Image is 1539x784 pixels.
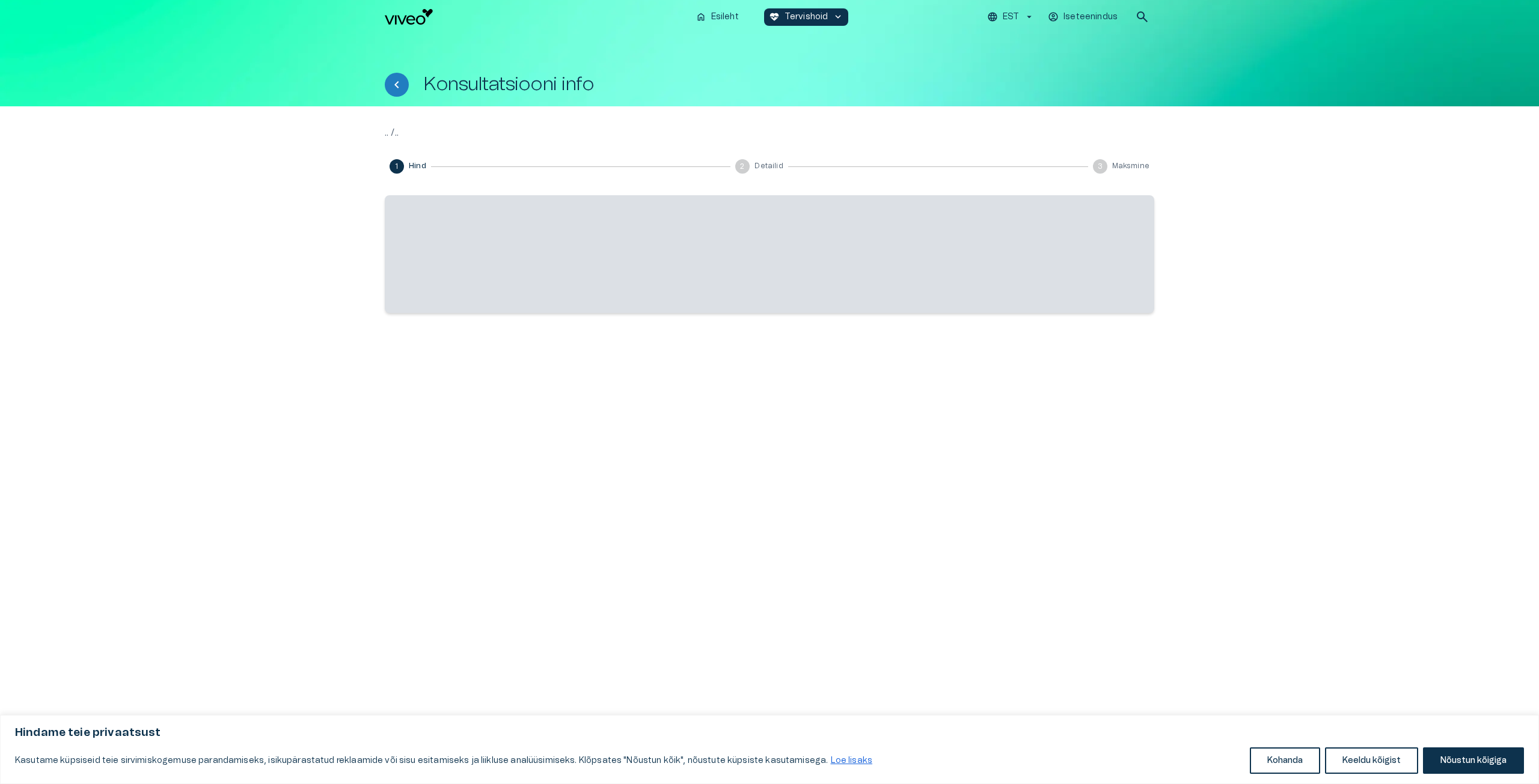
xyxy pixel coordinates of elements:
[423,74,594,95] h1: Konsultatsiooni info
[1098,163,1103,170] text: 3
[385,195,1154,313] span: ‌
[1135,10,1149,24] span: search
[785,11,828,23] p: Tervishoid
[754,161,783,171] span: Detailid
[764,8,849,26] button: ecg_heartTervishoidkeyboard_arrow_down
[711,11,739,23] p: Esileht
[830,756,874,765] a: Loe lisaks
[1046,8,1121,26] button: Iseteenindus
[741,163,745,170] text: 2
[1423,747,1524,774] button: Nõustun kõigiga
[385,126,1154,140] p: .. / ..
[15,753,873,768] p: Kasutame küpsiseid teie sirvimiskogemuse parandamiseks, isikupärastatud reklaamide või sisu esita...
[385,9,433,25] img: Viveo logo
[15,726,1524,740] p: Hindame teie privaatsust
[696,11,706,22] span: home
[385,73,409,97] button: Tagasi
[409,161,426,171] span: Hind
[833,11,843,22] span: keyboard_arrow_down
[1325,747,1418,774] button: Keeldu kõigist
[769,11,780,22] span: ecg_heart
[1112,161,1149,171] span: Maksmine
[691,8,745,26] button: homeEsileht
[985,8,1036,26] button: EST
[1250,747,1320,774] button: Kohanda
[1003,11,1019,23] p: EST
[385,9,686,25] a: Navigate to homepage
[1063,11,1118,23] p: Iseteenindus
[395,163,398,170] text: 1
[1130,5,1154,29] button: open search modal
